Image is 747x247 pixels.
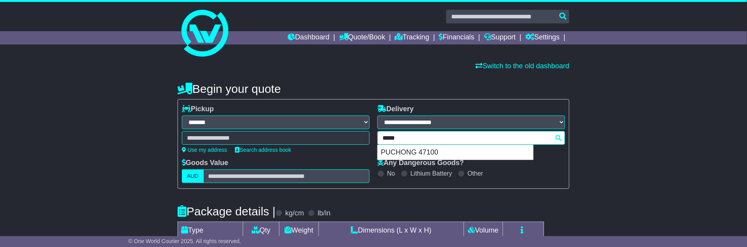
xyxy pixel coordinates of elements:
label: Lithium Battery [411,170,452,177]
td: Dimensions (L x W x H) [318,222,464,239]
label: Any Dangerous Goods? [377,159,464,167]
label: Goods Value [182,159,228,167]
a: Switch to the old dashboard [476,62,569,70]
span: © One World Courier 2025. All rights reserved. [128,238,241,244]
a: Support [484,31,516,44]
typeahead: Please provide city [377,131,565,145]
a: Search address book [235,147,291,153]
a: Settings [525,31,560,44]
a: Quote/Book [339,31,385,44]
h4: Package details | [178,205,276,218]
label: Delivery [377,105,414,114]
td: Volume [464,222,503,239]
label: kg/cm [285,209,304,218]
label: Other [468,170,483,177]
a: Tracking [395,31,429,44]
label: No [387,170,395,177]
label: lb/in [318,209,331,218]
a: Use my address [182,147,227,153]
label: Pickup [182,105,214,114]
td: Type [178,222,243,239]
label: AUD [182,169,204,183]
td: Qty [243,222,279,239]
td: Weight [279,222,319,239]
a: Dashboard [288,31,329,44]
a: Financials [439,31,475,44]
div: PUCHONG 47100 [378,145,533,160]
h4: Begin your quote [178,82,569,95]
